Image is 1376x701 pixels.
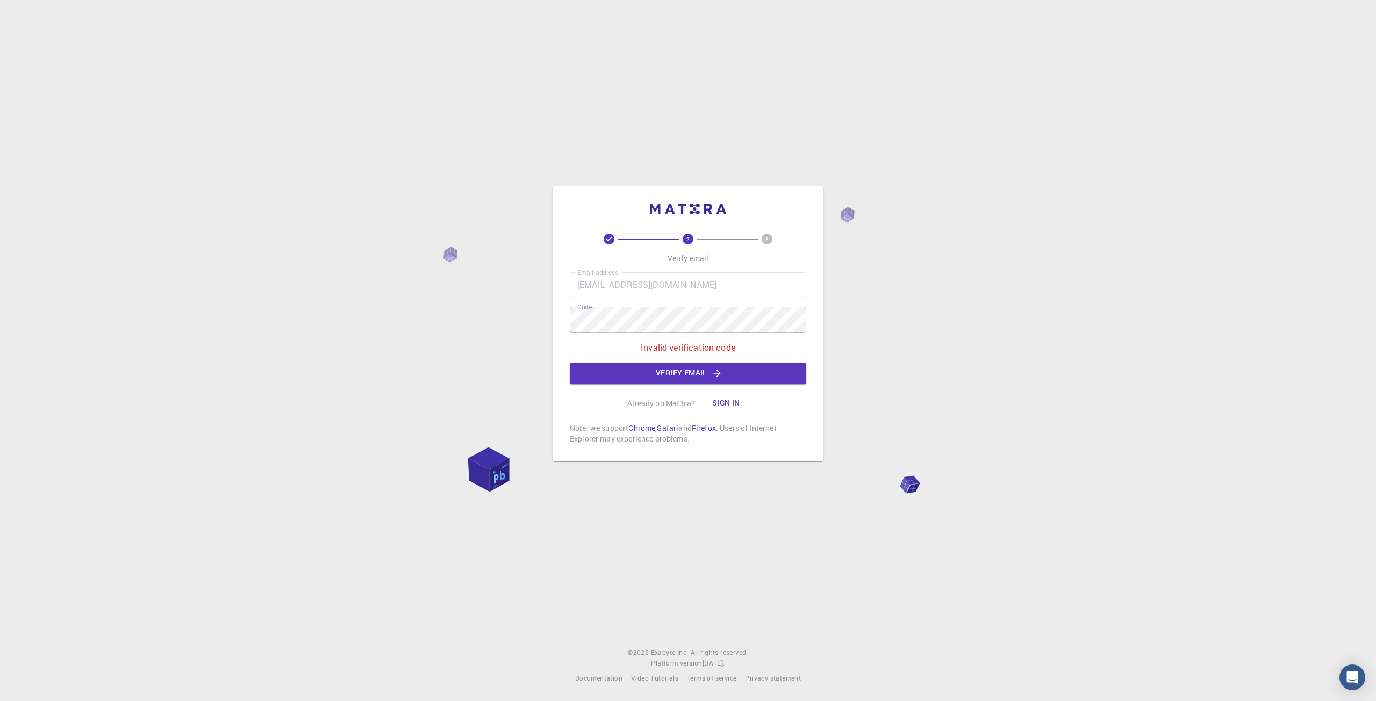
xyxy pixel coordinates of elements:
a: Exabyte Inc. [651,647,689,658]
text: 2 [686,235,690,243]
a: Video Tutorials [631,673,678,684]
span: Terms of service [687,674,736,682]
a: Firefox [692,423,716,433]
p: Note: we support , and . Users of Internet Explorer may experience problems. [570,423,806,444]
a: Terms of service [687,673,736,684]
span: All rights reserved. [691,647,748,658]
span: Privacy statement [745,674,801,682]
div: Open Intercom Messenger [1339,664,1365,690]
span: Platform version [651,658,702,669]
a: Documentation [575,673,622,684]
button: Sign in [704,393,749,414]
a: [DATE]. [703,658,725,669]
a: Privacy statement [745,673,801,684]
span: [DATE] . [703,659,725,667]
button: Verify email [570,363,806,384]
a: Safari [657,423,678,433]
p: Already on Mat3ra? [627,398,695,409]
p: Verify email [668,253,709,264]
span: © 2025 [628,647,650,658]
text: 3 [765,235,769,243]
span: Documentation [575,674,622,682]
label: Code [577,302,592,312]
span: Video Tutorials [631,674,678,682]
span: Exabyte Inc. [651,648,689,656]
label: Email address [577,268,618,277]
a: Chrome [628,423,655,433]
p: Invalid verification code [641,341,735,354]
